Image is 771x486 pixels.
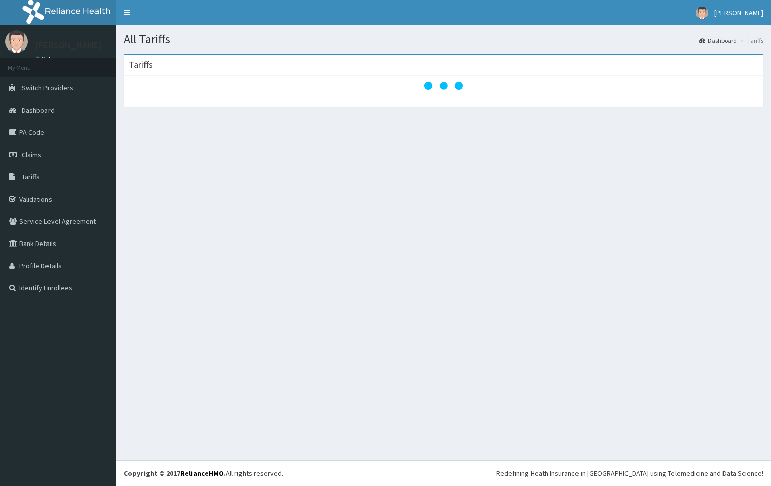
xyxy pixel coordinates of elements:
footer: All rights reserved. [116,460,771,486]
h3: Tariffs [129,60,153,69]
span: Dashboard [22,106,55,115]
a: Online [35,55,60,62]
a: Dashboard [699,36,737,45]
p: [PERSON_NAME] [35,41,102,50]
li: Tariffs [738,36,763,45]
span: Claims [22,150,41,159]
img: User Image [5,30,28,53]
svg: audio-loading [423,66,464,106]
h1: All Tariffs [124,33,763,46]
span: Tariffs [22,172,40,181]
span: Switch Providers [22,83,73,92]
div: Redefining Heath Insurance in [GEOGRAPHIC_DATA] using Telemedicine and Data Science! [496,468,763,478]
img: User Image [696,7,708,19]
strong: Copyright © 2017 . [124,469,226,478]
span: [PERSON_NAME] [714,8,763,17]
a: RelianceHMO [180,469,224,478]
